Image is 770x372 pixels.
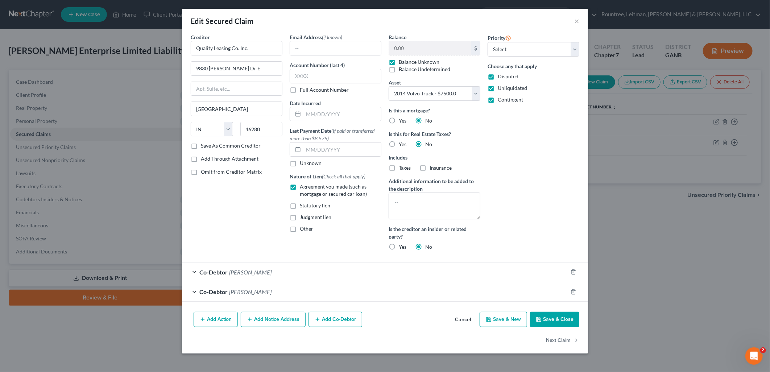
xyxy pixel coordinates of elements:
[389,107,480,114] label: Is this a mortgage?
[300,214,331,220] span: Judgment lien
[546,333,579,348] button: Next Claim
[201,169,262,175] span: Omit from Creditor Matrix
[389,79,401,86] span: Asset
[389,154,480,161] label: Includes
[309,312,362,327] button: Add Co-Debtor
[303,142,381,156] input: MM/DD/YYYY
[290,69,381,83] input: XXXX
[322,173,365,179] span: (Check all that apply)
[191,102,282,116] input: Enter city...
[322,34,342,40] span: (if known)
[290,33,342,41] label: Email Address
[498,73,518,79] span: Disputed
[300,183,367,197] span: Agreement you made (such as mortgage or secured car loan)
[290,41,381,55] input: --
[199,269,228,276] span: Co-Debtor
[229,269,272,276] span: [PERSON_NAME]
[480,312,527,327] button: Save & New
[290,173,365,180] label: Nature of Lien
[389,225,480,240] label: Is the creditor an insider or related party?
[191,34,210,40] span: Creditor
[300,160,322,167] label: Unknown
[241,312,306,327] button: Add Notice Address
[290,99,321,107] label: Date Incurred
[303,107,381,121] input: MM/DD/YYYY
[191,16,253,26] div: Edit Secured Claim
[399,66,450,73] label: Balance Undetermined
[389,130,480,138] label: Is this for Real Estate Taxes?
[201,155,258,162] label: Add Through Attachment
[449,313,477,327] button: Cancel
[201,142,261,149] label: Save As Common Creditor
[191,62,282,75] input: Enter address...
[191,41,282,55] input: Search creditor by name...
[399,244,406,250] span: Yes
[199,288,228,295] span: Co-Debtor
[430,165,452,171] span: Insurance
[425,244,432,250] span: No
[389,33,406,41] label: Balance
[498,85,527,91] span: Unliquidated
[290,127,381,142] label: Last Payment Date
[745,347,763,365] iframe: Intercom live chat
[425,141,432,147] span: No
[530,312,579,327] button: Save & Close
[229,288,272,295] span: [PERSON_NAME]
[399,117,406,124] span: Yes
[389,41,471,55] input: 0.00
[760,347,766,353] span: 2
[191,82,282,96] input: Apt, Suite, etc...
[389,177,480,193] label: Additional information to be added to the description
[290,61,345,69] label: Account Number (last 4)
[290,128,374,141] span: (If paid or transferred more than $8,575)
[300,226,313,232] span: Other
[399,165,411,171] span: Taxes
[300,202,330,208] span: Statutory lien
[488,62,579,70] label: Choose any that apply
[194,312,238,327] button: Add Action
[471,41,480,55] div: $
[399,141,406,147] span: Yes
[488,33,511,42] label: Priority
[240,122,283,136] input: Enter zip...
[498,96,523,103] span: Contingent
[300,86,349,94] label: Full Account Number
[399,58,439,66] label: Balance Unknown
[574,17,579,25] button: ×
[425,117,432,124] span: No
